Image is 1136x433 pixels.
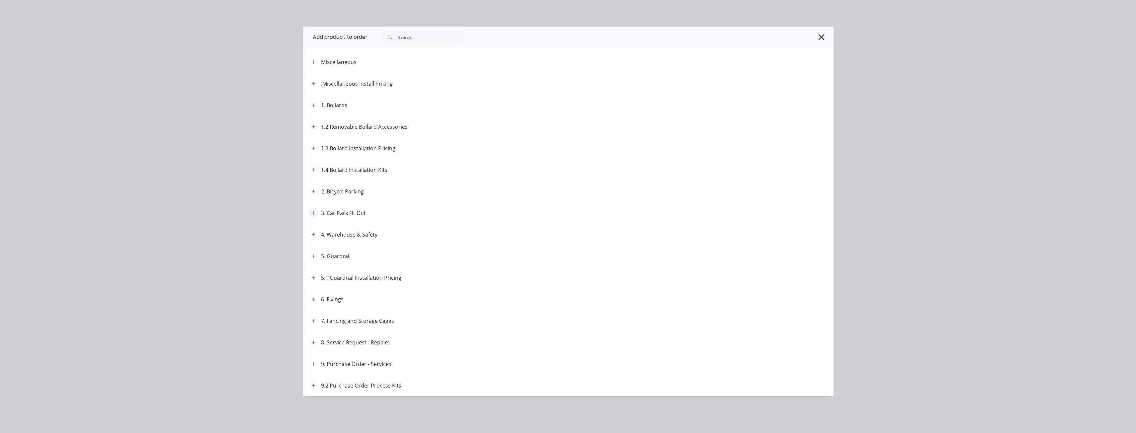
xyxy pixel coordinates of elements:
[321,295,344,303] div: 6. Fixings
[321,338,390,346] div: 8. Service Request - Repairs
[321,80,393,88] div: .Miscellaneous Install Pricing
[321,382,401,390] div: 9.2 Purchase Order Process Kits
[321,360,391,368] div: 9. Purchase Order - Services
[321,58,357,66] div: Miscellaneous
[321,144,395,152] div: 1.3 Bollard Installation Pricing
[321,317,394,325] div: 7. Fencing and Storage Cages
[321,123,408,131] div: 1.2 Removable Bollard Accessories
[321,166,387,174] div: 1.4 Bollard Installation Kits
[321,101,347,109] div: 1. Bollards
[321,274,401,282] div: 5.1 Guardrail Installation Pricing
[303,27,368,48] div: Add product to order
[321,209,366,217] div: 3. Car Park Fit Out
[321,187,364,195] div: 2. Bicycle Parking
[321,231,377,239] div: 4. Warehouse & Safety
[321,252,351,260] div: 5. Guardrail
[398,31,464,44] input: Search...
